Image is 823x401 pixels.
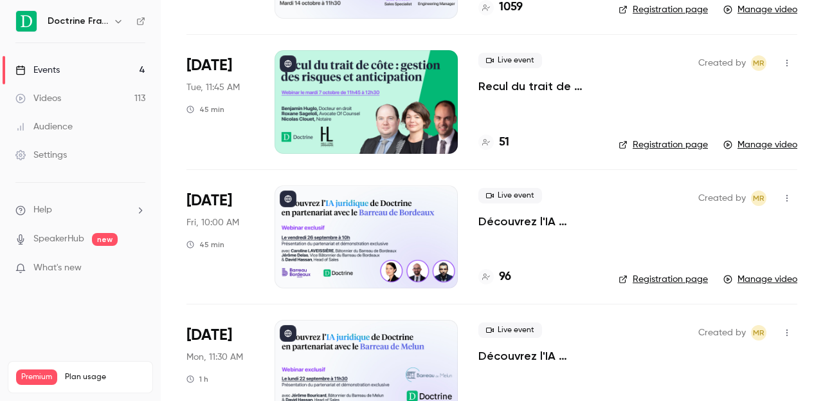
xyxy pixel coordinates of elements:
div: Audience [15,120,73,133]
h4: 96 [499,268,511,286]
span: Live event [478,188,542,203]
a: Registration page [619,3,708,16]
div: Videos [15,92,61,105]
span: MR [753,325,764,340]
span: [DATE] [186,191,232,211]
a: 96 [478,268,511,286]
img: Doctrine France [16,11,37,32]
div: 1 h [186,374,208,384]
span: Created by [698,325,746,340]
span: MR [753,191,764,206]
span: Mon, 11:30 AM [186,351,243,364]
a: 51 [478,134,509,151]
div: 45 min [186,239,224,250]
span: MR [753,55,764,71]
a: Manage video [723,138,797,151]
span: Tue, 11:45 AM [186,81,240,94]
h6: Doctrine France [48,15,108,28]
a: Manage video [723,3,797,16]
div: Oct 7 Tue, 11:45 AM (Europe/Paris) [186,50,254,153]
span: [DATE] [186,55,232,76]
span: Created by [698,191,746,206]
span: Premium [16,369,57,385]
li: help-dropdown-opener [15,203,145,217]
a: Recul du trait de côte : gestion des risques et anticipation [478,79,598,94]
a: Découvrez l'IA juridique de Doctrine en partenariat avec le Barreau de Melun [478,348,598,364]
span: Marguerite Rubin de Cervens [751,55,766,71]
div: Settings [15,149,67,162]
span: Marguerite Rubin de Cervens [751,191,766,206]
span: What's new [33,261,82,275]
span: Live event [478,322,542,338]
a: Registration page [619,273,708,286]
div: Events [15,64,60,77]
h4: 51 [499,134,509,151]
div: 45 min [186,104,224,115]
span: [DATE] [186,325,232,346]
a: Manage video [723,273,797,286]
span: Help [33,203,52,217]
a: SpeakerHub [33,232,84,246]
iframe: Noticeable Trigger [130,263,145,274]
span: Created by [698,55,746,71]
span: Marguerite Rubin de Cervens [751,325,766,340]
span: new [92,233,118,246]
span: Live event [478,53,542,68]
a: Registration page [619,138,708,151]
span: Fri, 10:00 AM [186,216,239,229]
div: Sep 26 Fri, 10:00 AM (Europe/Paris) [186,185,254,288]
span: Plan usage [65,372,145,382]
a: Découvrez l'IA juridique de Doctrine en partenariat avec le Barreau de Bordeaux [478,214,598,229]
